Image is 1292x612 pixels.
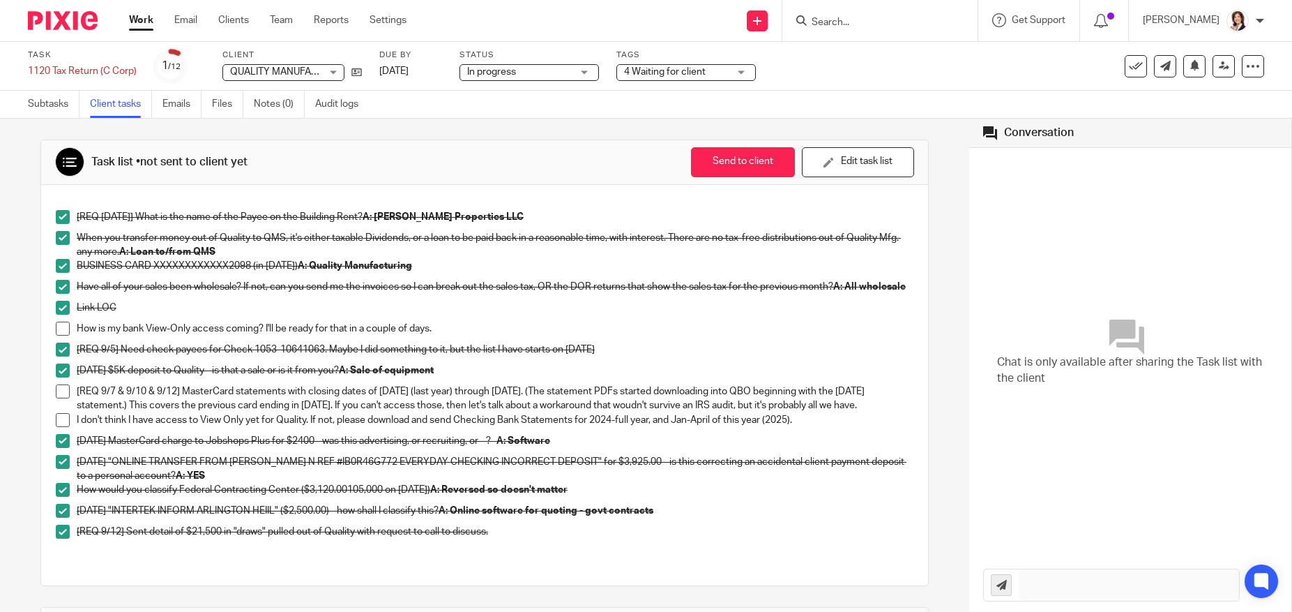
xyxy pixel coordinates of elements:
[997,354,1263,387] span: Chat is only available after sharing the Task list with the client
[129,13,153,27] a: Work
[28,91,79,118] a: Subtasks
[77,259,913,273] p: BUSINESS CARD XXXXXXXXXXXX2098 (in [DATE])
[439,506,653,516] strong: A: Online software for quoting - govt contracts
[28,64,137,78] div: 1120 Tax Return (C Corp)
[270,13,293,27] a: Team
[1143,13,1219,27] p: [PERSON_NAME]
[176,471,205,481] strong: A: YES
[802,147,914,177] button: Edit task list
[810,17,936,29] input: Search
[77,483,913,497] p: How would you classify Federal Contracting Center ($3,120.00105,000 on [DATE])
[496,436,550,446] strong: A: Software
[77,504,913,518] p: [DATE] "INTERTEK INFORM ARLINGTON HEIIL" ($2,500.00) - how shall I classify this?
[1004,126,1074,140] div: Conversation
[691,147,795,177] button: Send to client
[212,91,243,118] a: Files
[168,63,181,70] small: /12
[363,212,524,222] strong: A: [PERSON_NAME] Properties LLC
[339,366,434,375] strong: A: Sale of equipment
[77,455,913,484] p: [DATE] "ONLINE TRANSFER FROM [PERSON_NAME] N REF #IB0R46G772 EVERYDAY CHECKING INCORRECT DEPOSIT"...
[379,50,442,61] label: Due by
[280,345,303,354] s: 1064
[467,67,516,77] span: In progress
[315,91,369,118] a: Audit logs
[77,231,913,260] p: When you transfer money out of Quality to QMS, it's either taxable Dividends, or a loan to be pai...
[174,13,197,27] a: Email
[833,282,906,292] strong: A: All wholesale
[624,67,706,77] span: 4 Waiting for client
[28,11,98,30] img: Pixie
[162,91,202,118] a: Emails
[218,13,249,27] a: Clients
[77,434,913,448] p: [DATE] MasterCard charge to Jobshops Plus for $2400 - was this advertising, or recruiting, or - ? -
[77,322,913,336] p: How is my bank View-Only access coming? I'll be ready for that in a couple of days.
[77,301,913,315] p: Link LOC
[77,364,913,378] p: [DATE] $5K deposit to Quality - is that a sale or is it from you?
[140,156,248,167] span: not sent to client yet
[77,385,913,413] p: [REQ 9/7 & 9/10 & 9/12] MasterCard statements with closing dates of [DATE] (last year) through [D...
[314,13,349,27] a: Reports
[28,50,137,61] label: Task
[430,485,568,495] strong: A: Reversed so doesn't matter
[379,66,409,76] span: [DATE]
[77,210,913,224] p: [REQ [DATE]] What is the name of the Payee on the Building Rent?
[1226,10,1249,32] img: BW%20Website%203%20-%20square.jpg
[370,13,406,27] a: Settings
[77,280,913,294] p: Have all of your sales been wholesale? If not, can you send me the invoices so I can break out th...
[230,67,372,77] span: QUALITY MANUFACTURING LLC
[254,91,305,118] a: Notes (0)
[222,50,362,61] label: Client
[119,247,215,257] strong: A: Loan to/from QMS
[298,261,412,271] strong: A: Quality Manufacturing
[616,50,756,61] label: Tags
[91,155,248,170] div: Task list •
[77,343,913,357] p: [REQ 9/5] Need check payees for Check 1053- 1063. Maybe I did something to it, but the list I hav...
[1012,15,1065,25] span: Get Support
[77,525,913,539] p: [REQ 9/12] Sent detail of $21,500 in "draws" pulled out of Quality with request to call to discuss.
[459,50,599,61] label: Status
[77,413,913,427] p: I don't think I have access to View Only yet for Quality. If not, please download and send Checki...
[90,91,152,118] a: Client tasks
[162,58,181,74] div: 1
